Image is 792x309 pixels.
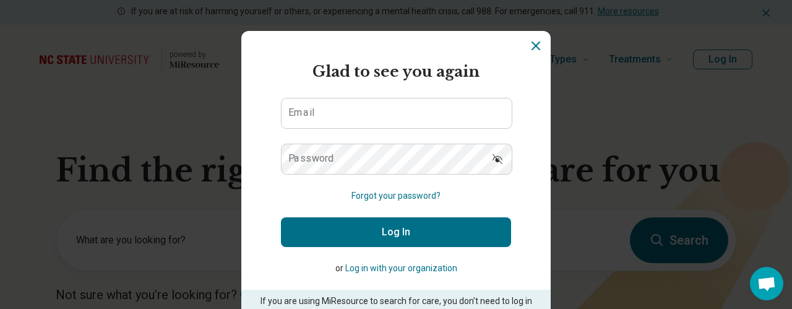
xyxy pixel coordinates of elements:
[281,217,511,247] button: Log In
[281,61,511,83] h2: Glad to see you again
[288,154,334,163] label: Password
[345,262,457,275] button: Log in with your organization
[351,189,441,202] button: Forgot your password?
[528,38,543,53] button: Dismiss
[281,262,511,275] p: or
[484,144,511,173] button: Show password
[288,108,314,118] label: Email
[259,295,533,308] p: If you are using MiResource to search for care, you don’t need to log in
